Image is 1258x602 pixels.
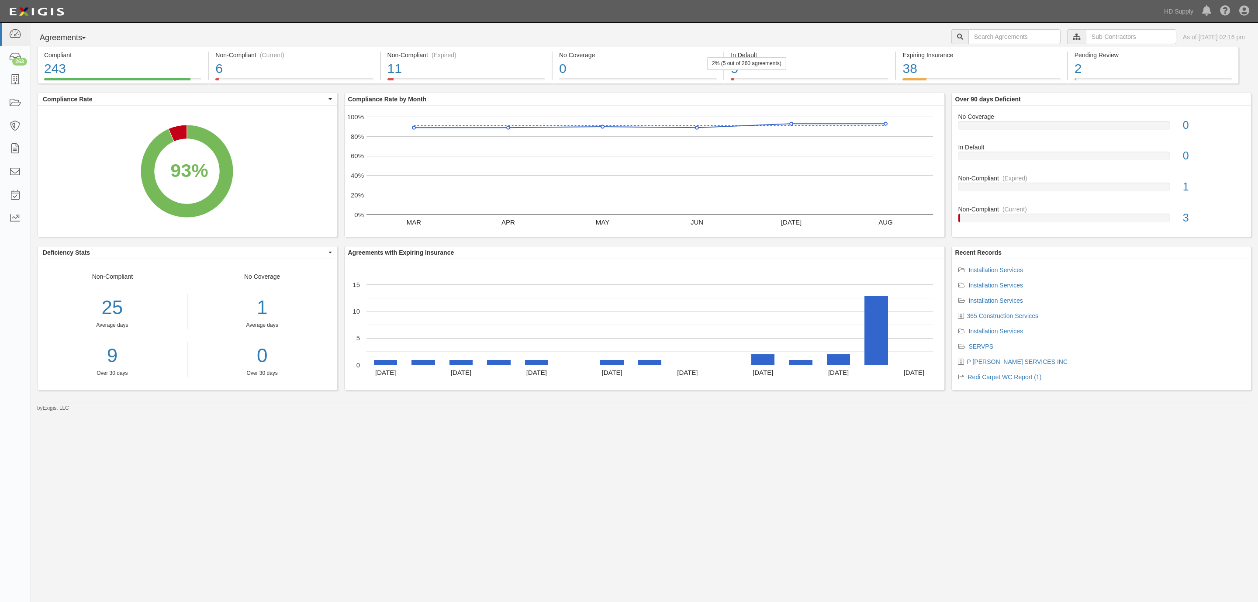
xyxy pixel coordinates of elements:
[345,106,944,237] svg: A chart.
[955,96,1021,103] b: Over 90 days Deficient
[1086,29,1176,44] input: Sub-Contractors
[878,218,893,225] text: AUG
[952,205,1251,214] div: Non-Compliant
[38,294,187,322] div: 25
[432,51,456,59] div: (Expired)
[37,405,69,412] small: by
[526,368,546,376] text: [DATE]
[345,259,944,390] svg: A chart.
[387,59,545,78] div: 11
[38,106,336,237] svg: A chart.
[1002,174,1027,183] div: (Expired)
[707,57,786,70] div: 2% (5 out of 260 agreements)
[348,96,427,103] b: Compliance Rate by Month
[44,59,201,78] div: 243
[968,374,1042,381] a: Redi Carpet WC Report (1)
[601,368,622,376] text: [DATE]
[967,312,1038,319] a: 365 Construction Services
[38,370,187,377] div: Over 30 days
[731,51,888,59] div: In Default
[38,246,337,259] button: Deficiency Stats
[896,78,1067,85] a: Expiring Insurance38
[1176,210,1251,226] div: 3
[1160,3,1198,20] a: HD Supply
[753,368,773,376] text: [DATE]
[595,218,609,225] text: MAY
[353,280,360,288] text: 15
[381,78,552,85] a: Non-Compliant(Expired)11
[375,368,396,376] text: [DATE]
[12,58,27,66] div: 263
[969,343,994,350] a: SERVPS
[967,358,1068,365] a: P [PERSON_NAME] SERVICES INC
[37,29,103,47] button: Agreements
[387,51,545,59] div: Non-Compliant (Expired)
[1183,33,1245,42] div: As of [DATE] 02:16 pm
[902,51,1060,59] div: Expiring Insurance
[828,368,848,376] text: [DATE]
[1075,59,1232,78] div: 2
[1176,148,1251,164] div: 0
[958,143,1245,174] a: In Default0
[347,113,363,120] text: 100%
[260,51,284,59] div: (Current)
[450,368,471,376] text: [DATE]
[1075,51,1232,59] div: Pending Review
[902,59,1060,78] div: 38
[969,266,1023,273] a: Installation Services
[37,78,208,85] a: Compliant243
[968,29,1061,44] input: Search Agreements
[350,172,363,179] text: 40%
[955,249,1002,256] b: Recent Records
[903,368,924,376] text: [DATE]
[553,78,723,85] a: No Coverage0
[690,218,703,225] text: JUN
[215,59,373,78] div: 6
[194,342,331,370] a: 0
[559,59,717,78] div: 0
[559,51,717,59] div: No Coverage
[43,95,326,104] span: Compliance Rate
[43,248,326,257] span: Deficiency Stats
[969,297,1023,304] a: Installation Services
[170,157,208,184] div: 93%
[38,93,337,105] button: Compliance Rate
[38,272,187,377] div: Non-Compliant
[1002,205,1027,214] div: (Current)
[215,51,373,59] div: Non-Compliant (Current)
[501,218,515,225] text: APR
[43,405,69,411] a: Exigis, LLC
[356,361,359,368] text: 0
[7,4,67,20] img: logo-5460c22ac91f19d4615b14bd174203de0afe785f0fc80cf4dbbc73dc1793850b.png
[44,51,201,59] div: Compliant
[350,152,363,159] text: 60%
[209,78,380,85] a: Non-Compliant(Current)6
[952,143,1251,152] div: In Default
[952,112,1251,121] div: No Coverage
[1068,78,1239,85] a: Pending Review2
[1220,6,1230,17] i: Help Center - Complianz
[350,191,363,199] text: 20%
[969,282,1023,289] a: Installation Services
[194,322,331,329] div: Average days
[194,294,331,322] div: 1
[354,211,364,218] text: 0%
[731,59,888,78] div: 5
[781,218,801,225] text: [DATE]
[38,342,187,370] a: 9
[952,174,1251,183] div: Non-Compliant
[724,78,895,85] a: In Default52% (5 out of 260 agreements)
[958,205,1245,229] a: Non-Compliant(Current)3
[677,368,698,376] text: [DATE]
[958,174,1245,205] a: Non-Compliant(Expired)1
[969,328,1023,335] a: Installation Services
[187,272,337,377] div: No Coverage
[958,112,1245,143] a: No Coverage0
[356,334,359,342] text: 5
[406,218,421,225] text: MAR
